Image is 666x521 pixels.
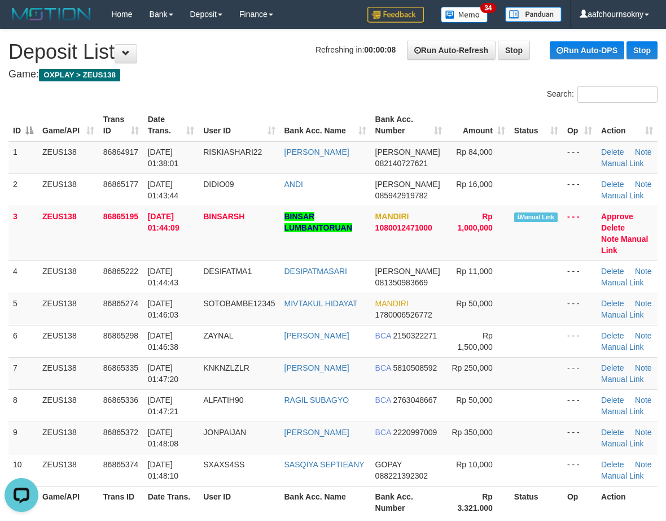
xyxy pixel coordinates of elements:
a: Manual Link [601,375,644,384]
span: [DATE] 01:47:20 [148,363,179,384]
a: Manual Link [601,191,644,200]
th: User ID [199,486,279,518]
span: [DATE] 01:43:44 [148,180,179,200]
a: DESIPATMASARI [284,267,348,276]
span: Rp 11,000 [456,267,493,276]
a: Delete [601,223,625,232]
th: Date Trans. [143,486,199,518]
th: Game/API [38,486,99,518]
span: Copy 1080012471000 to clipboard [375,223,432,232]
td: ZEUS138 [38,293,99,325]
td: - - - [563,173,597,206]
span: RISKIASHARI22 [203,147,262,157]
span: [DATE] 01:44:09 [148,212,179,232]
td: ZEUS138 [38,454,99,486]
a: Manual Link [601,235,648,255]
th: Bank Acc. Number: activate to sort column ascending [371,109,446,141]
th: User ID: activate to sort column ascending [199,109,279,141]
a: Manual Link [601,159,644,168]
a: Delete [601,147,624,157]
td: - - - [563,141,597,174]
th: Amount: activate to sort column ascending [446,109,510,141]
span: [DATE] 01:44:43 [148,267,179,287]
span: 86864917 [103,147,138,157]
a: MIVTAKUL HIDAYAT [284,299,358,308]
th: Status: activate to sort column ascending [510,109,563,141]
span: Copy 2150322271 to clipboard [393,331,437,340]
td: 9 [8,422,38,454]
td: - - - [563,293,597,325]
h4: Game: [8,69,658,80]
span: OXPLAY > ZEUS138 [39,69,120,81]
span: [PERSON_NAME] [375,147,440,157]
span: Rp 10,000 [456,460,493,469]
a: Run Auto-Refresh [407,41,496,60]
a: [PERSON_NAME] [284,363,349,372]
span: 86865222 [103,267,138,276]
a: Note [635,180,652,189]
a: Note [635,299,652,308]
td: 7 [8,357,38,389]
span: Rp 16,000 [456,180,493,189]
span: 86865177 [103,180,138,189]
td: 4 [8,260,38,293]
a: Stop [498,41,530,60]
span: [PERSON_NAME] [375,267,440,276]
span: Manually Linked [514,212,558,222]
span: [DATE] 01:46:03 [148,299,179,319]
span: 86865195 [103,212,138,221]
th: Bank Acc. Name [280,486,371,518]
th: Status [510,486,563,518]
td: 10 [8,454,38,486]
input: Search: [577,86,658,103]
th: Trans ID [99,486,143,518]
span: [DATE] 01:48:08 [148,428,179,448]
span: Copy 081350983669 to clipboard [375,278,428,287]
span: 34 [480,3,496,13]
th: Op [563,486,597,518]
td: - - - [563,422,597,454]
a: [PERSON_NAME] [284,147,349,157]
span: Copy 2220997009 to clipboard [393,428,437,437]
th: Action [597,486,658,518]
span: Rp 350,000 [452,428,492,437]
span: Copy 2763048667 to clipboard [393,396,437,405]
span: Copy 1780006526772 to clipboard [375,310,432,319]
th: Op: activate to sort column ascending [563,109,597,141]
a: Delete [601,428,624,437]
span: [DATE] 01:38:01 [148,147,179,168]
td: - - - [563,260,597,293]
a: Approve [601,212,633,221]
span: Copy 088221392302 to clipboard [375,471,428,480]
a: Manual Link [601,342,644,351]
span: ZAYNAL [203,331,233,340]
a: Delete [601,363,624,372]
a: Delete [601,331,624,340]
td: 3 [8,206,38,260]
span: 86865374 [103,460,138,469]
a: Delete [601,299,624,308]
a: Manual Link [601,278,644,287]
a: Note [635,147,652,157]
th: Bank Acc. Number [371,486,446,518]
a: Run Auto-DPS [550,41,624,59]
th: Game/API: activate to sort column ascending [38,109,99,141]
a: Note [601,235,619,244]
a: RAGIL SUBAGYO [284,396,349,405]
span: 86865298 [103,331,138,340]
a: Delete [601,267,624,276]
a: Delete [601,396,624,405]
a: Manual Link [601,439,644,448]
td: 8 [8,389,38,422]
td: ZEUS138 [38,325,99,357]
a: SASQIYA SEPTIEANY [284,460,365,469]
th: ID: activate to sort column descending [8,109,38,141]
span: Rp 50,000 [456,299,493,308]
button: Open LiveChat chat widget [5,5,38,38]
span: BCA [375,396,391,405]
a: BINSAR LUMBANTORUAN [284,212,352,232]
a: Note [635,460,652,469]
th: Date Trans.: activate to sort column ascending [143,109,199,141]
a: Note [635,396,652,405]
td: - - - [563,454,597,486]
